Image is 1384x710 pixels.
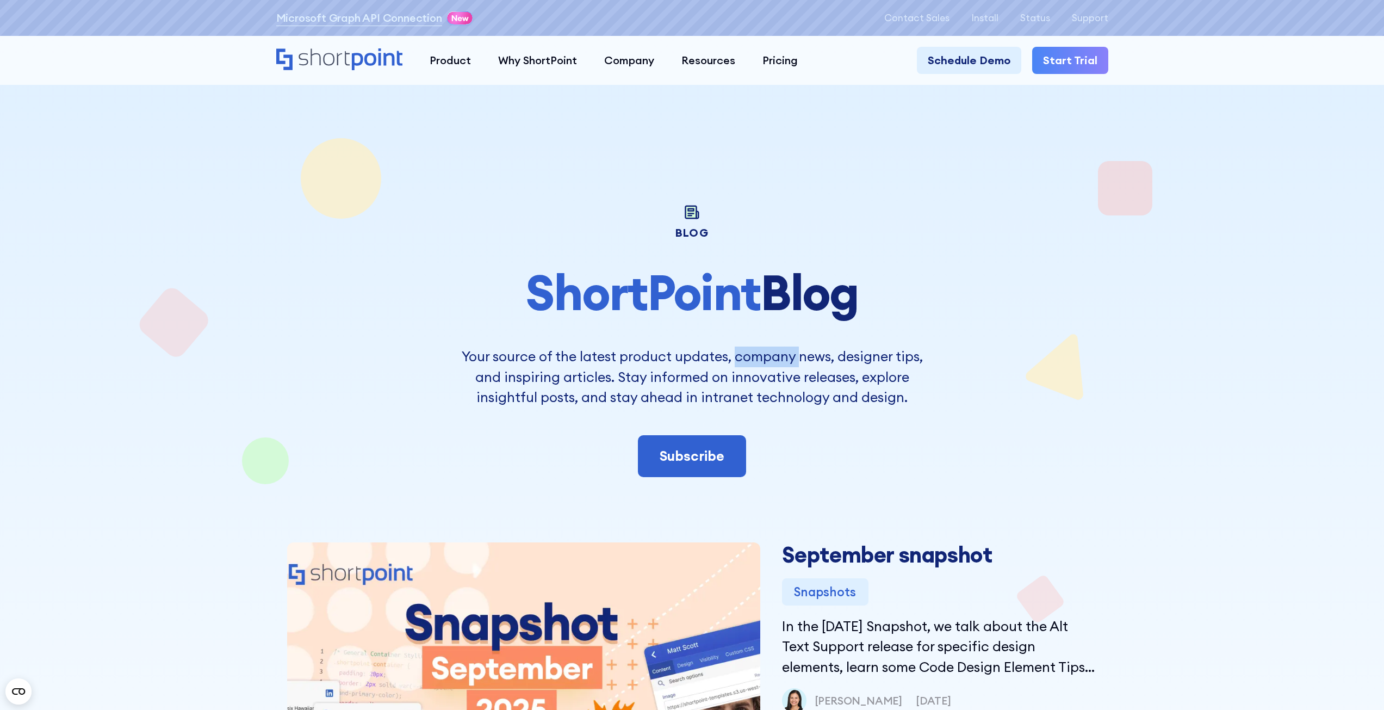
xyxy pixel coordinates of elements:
a: Status [1020,13,1050,23]
span: ShortPoint [525,261,760,323]
button: Open CMP widget [5,678,32,705]
h1: Blog [454,266,930,319]
iframe: Chat Widget [1188,584,1384,710]
a: Subscribe [638,435,746,478]
a: Schedule Demo [917,47,1021,74]
a: Microsoft Graph API Connection [276,10,442,26]
a: September snapshot [782,541,992,569]
a: Support [1072,13,1108,23]
a: Why ShortPoint [485,47,591,74]
div: Company [604,52,654,69]
p: Your source of the latest product updates, company news, designer tips, and inspiring articles. S... [454,347,930,408]
a: Product [416,47,485,74]
div: BLOG [454,227,930,238]
a: Company [591,47,668,74]
p: [DATE] [916,693,951,709]
div: Resources [681,52,735,69]
a: Home [276,48,403,72]
a: Pricing [749,47,811,74]
div: Pricing [762,52,798,69]
div: Product [430,52,471,69]
p: [PERSON_NAME] [815,693,902,709]
a: Resources [668,47,749,74]
a: Start Trial [1032,47,1108,74]
p: In the [DATE] Snapshot, we talk about the Alt Text Support release for specific design elements, ... [782,616,1097,678]
a: Install [971,13,998,23]
div: Why ShortPoint [498,52,577,69]
div: Snapshots [782,578,868,606]
a: Contact Sales [884,13,949,23]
